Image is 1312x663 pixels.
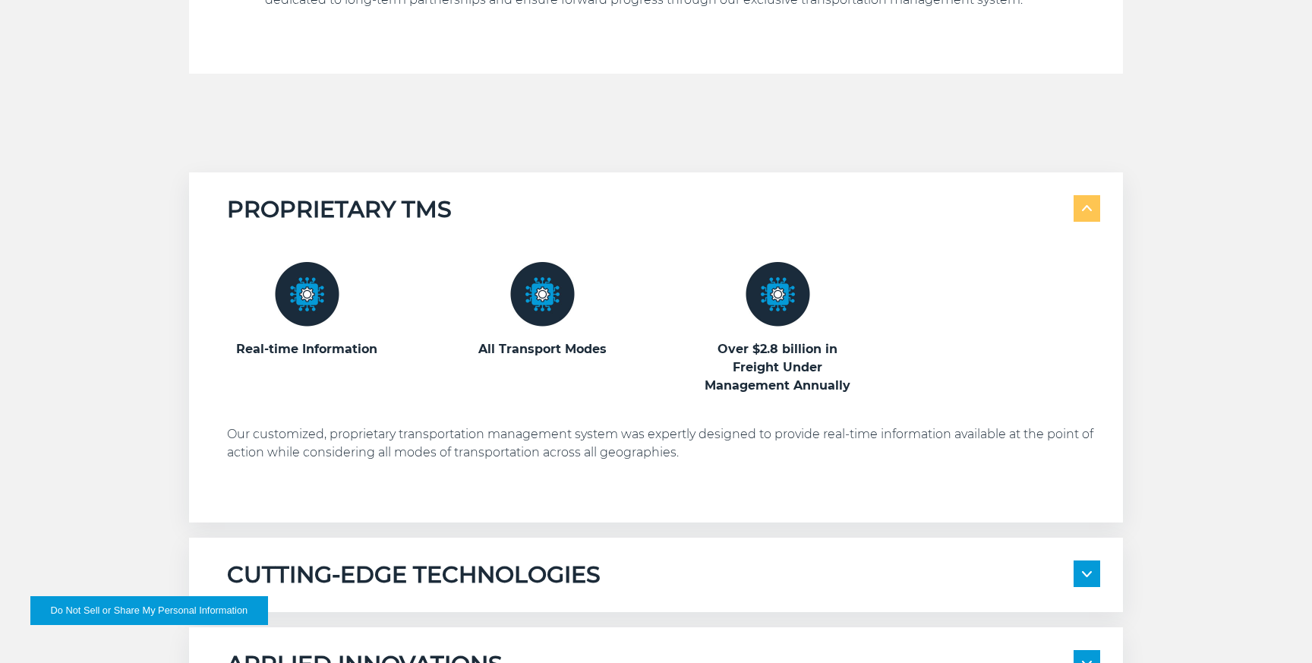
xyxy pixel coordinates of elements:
[698,340,857,395] h3: Over $2.8 billion in Freight Under Management Annually
[227,340,386,358] h3: Real-time Information
[1082,206,1092,212] img: arrow
[227,195,452,224] h5: PROPRIETARY TMS
[1082,571,1092,577] img: arrow
[227,425,1100,462] p: Our customized, proprietary transportation management system was expertly designed to provide rea...
[30,596,268,625] button: Do Not Sell or Share My Personal Information
[227,560,601,589] h5: CUTTING-EDGE TECHNOLOGIES
[462,340,622,358] h3: All Transport Modes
